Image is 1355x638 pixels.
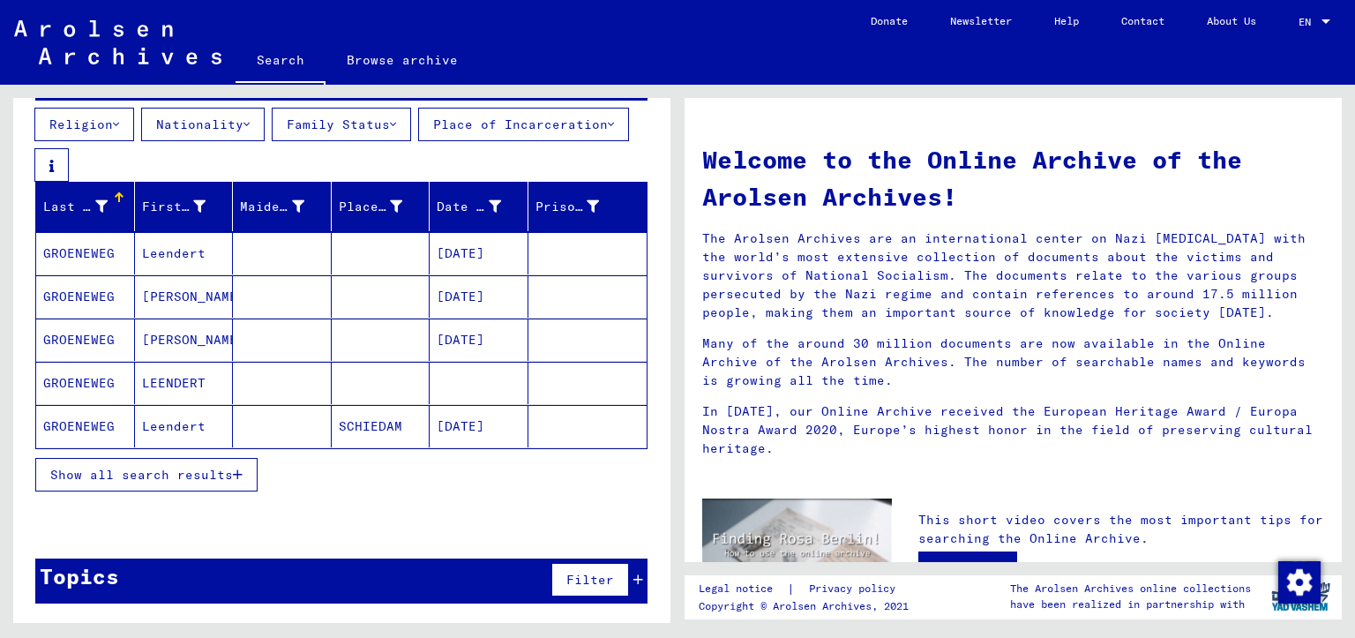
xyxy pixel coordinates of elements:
div: Place of Birth [339,192,430,221]
mat-cell: [PERSON_NAME] [135,319,234,361]
div: Place of Birth [339,198,403,216]
p: The Arolsen Archives are an international center on Nazi [MEDICAL_DATA] with the world’s most ext... [702,229,1324,322]
mat-header-cell: Place of Birth [332,182,430,231]
a: Open video [918,552,1017,587]
p: have been realized in partnership with [1010,597,1251,612]
button: Place of Incarceration [418,108,629,141]
span: Filter [566,572,614,588]
div: Date of Birth [437,198,501,216]
img: Arolsen_neg.svg [14,20,221,64]
mat-cell: GROENEWEG [36,275,135,318]
p: The Arolsen Archives online collections [1010,581,1251,597]
mat-cell: Leendert [135,232,234,274]
mat-cell: [PERSON_NAME] [135,275,234,318]
div: Prisoner # [535,192,626,221]
div: Prisoner # [535,198,600,216]
mat-cell: [DATE] [430,405,528,447]
mat-header-cell: Maiden Name [233,182,332,231]
mat-cell: LEENDERT [135,362,234,404]
mat-cell: GROENEWEG [36,405,135,447]
button: Filter [551,563,629,597]
h1: Welcome to the Online Archive of the Arolsen Archives! [702,141,1324,215]
mat-header-cell: Date of Birth [430,182,528,231]
img: Change consent [1278,561,1321,604]
div: Maiden Name [240,198,304,216]
div: First Name [142,198,206,216]
div: Maiden Name [240,192,331,221]
img: yv_logo.png [1268,574,1334,619]
p: This short video covers the most important tips for searching the Online Archive. [918,511,1324,548]
p: Copyright © Arolsen Archives, 2021 [699,598,917,614]
div: First Name [142,192,233,221]
span: EN [1299,16,1318,28]
button: Nationality [141,108,265,141]
p: In [DATE], our Online Archive received the European Heritage Award / Europa Nostra Award 2020, Eu... [702,402,1324,458]
mat-cell: GROENEWEG [36,319,135,361]
div: Last Name [43,192,134,221]
mat-header-cell: Last Name [36,182,135,231]
img: video.jpg [702,499,892,602]
mat-cell: [DATE] [430,232,528,274]
div: Last Name [43,198,108,216]
a: Privacy policy [795,580,917,598]
mat-cell: Leendert [135,405,234,447]
mat-header-cell: Prisoner # [528,182,648,231]
div: Date of Birth [437,192,528,221]
p: Many of the around 30 million documents are now available in the Online Archive of the Arolsen Ar... [702,334,1324,390]
mat-cell: [DATE] [430,275,528,318]
button: Religion [34,108,134,141]
mat-cell: SCHIEDAM [332,405,430,447]
mat-cell: GROENEWEG [36,232,135,274]
div: | [699,580,917,598]
mat-cell: GROENEWEG [36,362,135,404]
a: Browse archive [326,39,479,81]
mat-header-cell: First Name [135,182,234,231]
a: Legal notice [699,580,787,598]
button: Family Status [272,108,411,141]
span: Show all search results [50,467,233,483]
div: Topics [40,560,119,592]
a: Search [236,39,326,85]
mat-cell: [DATE] [430,319,528,361]
button: Show all search results [35,458,258,492]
